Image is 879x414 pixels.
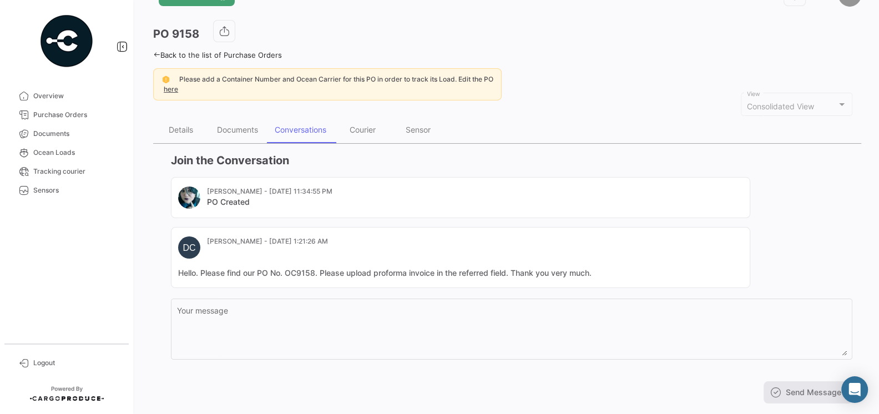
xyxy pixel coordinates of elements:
[33,148,120,158] span: Ocean Loads
[178,267,743,279] mat-card-content: Hello. Please find our PO No. OC9158. Please upload proforma invoice in the referred field. Thank...
[39,13,94,69] img: powered-by.png
[207,236,328,246] mat-card-subtitle: [PERSON_NAME] - [DATE] 1:21:26 AM
[161,85,180,93] a: here
[33,166,120,176] span: Tracking courier
[207,196,332,208] mat-card-title: PO Created
[171,153,852,168] h3: Join the Conversation
[350,125,376,134] div: Courier
[9,105,124,124] a: Purchase Orders
[217,125,258,134] div: Documents
[179,75,493,83] span: Please add a Container Number and Ocean Carrier for this PO in order to track its Load. Edit the PO
[33,358,120,368] span: Logout
[275,125,326,134] div: Conversations
[841,376,868,403] div: Abrir Intercom Messenger
[33,185,120,195] span: Sensors
[33,91,120,101] span: Overview
[153,26,199,42] h3: PO 9158
[9,181,124,200] a: Sensors
[747,102,814,111] span: Consolidated View
[169,125,193,134] div: Details
[406,125,431,134] div: Sensor
[9,162,124,181] a: Tracking courier
[9,143,124,162] a: Ocean Loads
[9,87,124,105] a: Overview
[9,124,124,143] a: Documents
[178,236,200,259] div: DC
[33,110,120,120] span: Purchase Orders
[178,186,200,209] img: IMG_20220614_122528.jpg
[33,129,120,139] span: Documents
[207,186,332,196] mat-card-subtitle: [PERSON_NAME] - [DATE] 11:34:55 PM
[153,51,282,59] a: Back to the list of Purchase Orders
